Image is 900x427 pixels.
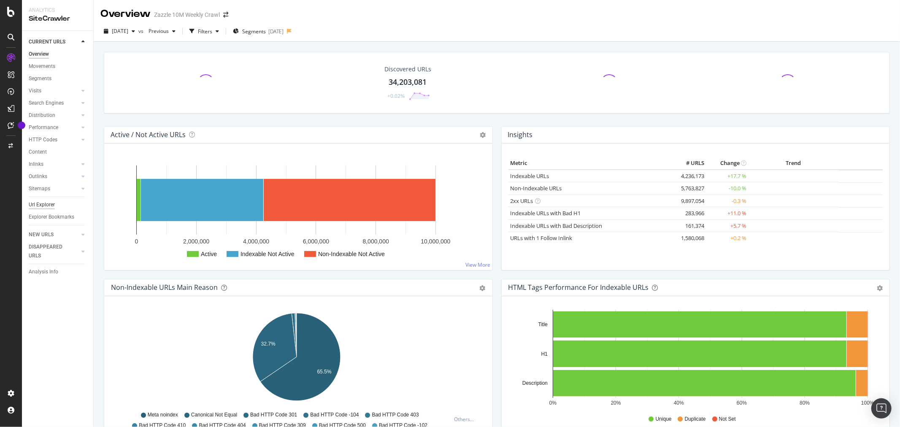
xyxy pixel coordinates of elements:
[508,283,649,292] div: HTML Tags Performance for Indexable URLs
[29,74,87,83] a: Segments
[877,285,883,291] div: gear
[201,251,217,257] text: Active
[511,209,581,217] a: Indexable URLs with Bad H1
[198,28,212,35] div: Filters
[749,157,838,170] th: Trend
[29,111,55,120] div: Distribution
[673,182,706,195] td: 5,763,827
[29,230,79,239] a: NEW URLS
[29,243,71,260] div: DISAPPEARED URLS
[29,172,79,181] a: Outlinks
[29,50,49,59] div: Overview
[111,157,485,263] svg: A chart.
[706,219,749,232] td: +5.7 %
[100,7,151,21] div: Overview
[223,12,228,18] div: arrow-right-arrow-left
[611,400,621,406] text: 20%
[719,416,736,423] span: Not Set
[871,398,892,419] div: Open Intercom Messenger
[310,411,359,419] span: Bad HTTP Code -104
[29,38,65,46] div: CURRENT URLS
[372,411,419,419] span: Bad HTTP Code 403
[18,122,25,129] div: Tooltip anchor
[706,207,749,220] td: +11.0 %
[384,65,431,73] div: Discovered URLs
[100,24,138,38] button: [DATE]
[318,251,385,257] text: Non-Indexable Not Active
[29,200,55,209] div: Url Explorer
[29,123,58,132] div: Performance
[737,400,747,406] text: 60%
[673,232,706,244] td: 1,580,068
[135,238,138,245] text: 0
[317,369,332,375] text: 65.5%
[673,400,684,406] text: 40%
[673,157,706,170] th: # URLS
[138,27,145,35] span: vs
[861,400,874,406] text: 100%
[387,92,405,100] div: +0.02%
[29,172,47,181] div: Outlinks
[29,99,79,108] a: Search Engines
[706,195,749,207] td: -0.3 %
[29,14,86,24] div: SiteCrawler
[29,135,57,144] div: HTTP Codes
[549,400,557,406] text: 0%
[480,132,486,138] i: Options
[511,184,562,192] a: Non-Indexable URLs
[800,400,810,406] text: 80%
[511,222,603,230] a: Indexable URLs with Bad Description
[29,99,64,108] div: Search Engines
[112,27,128,35] span: 2025 Aug. 1st
[29,213,87,222] a: Explorer Bookmarks
[656,416,672,423] span: Unique
[242,28,266,35] span: Segments
[685,416,706,423] span: Duplicate
[29,50,87,59] a: Overview
[243,238,269,245] text: 4,000,000
[706,232,749,244] td: +0.2 %
[29,160,43,169] div: Inlinks
[29,268,58,276] div: Analysis Info
[673,219,706,232] td: 161,374
[541,351,548,357] text: H1
[145,24,179,38] button: Previous
[303,238,329,245] text: 6,000,000
[145,27,169,35] span: Previous
[29,62,87,71] a: Movements
[511,197,533,205] a: 2xx URLs
[241,251,295,257] text: Indexable Not Active
[268,28,284,35] div: [DATE]
[191,411,237,419] span: Canonical Not Equal
[261,341,276,347] text: 32.7%
[29,86,79,95] a: Visits
[111,283,218,292] div: Non-Indexable URLs Main Reason
[183,238,209,245] text: 2,000,000
[508,310,879,408] svg: A chart.
[29,111,79,120] a: Distribution
[706,170,749,182] td: +17.7 %
[111,310,482,408] svg: A chart.
[186,24,222,38] button: Filters
[706,182,749,195] td: -10.0 %
[29,148,87,157] a: Content
[508,129,533,141] h4: Insights
[250,411,297,419] span: Bad HTTP Code 301
[673,195,706,207] td: 9,897,054
[29,123,79,132] a: Performance
[29,86,41,95] div: Visits
[480,285,486,291] div: gear
[29,184,50,193] div: Sitemaps
[508,157,673,170] th: Metric
[454,416,478,423] div: Others...
[706,157,749,170] th: Change
[29,62,55,71] div: Movements
[29,38,79,46] a: CURRENT URLS
[29,213,74,222] div: Explorer Bookmarks
[511,172,549,180] a: Indexable URLs
[29,74,51,83] div: Segments
[511,234,573,242] a: URLs with 1 Follow Inlink
[154,11,220,19] div: Zazzle 10M Weekly Crawl
[29,230,54,239] div: NEW URLS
